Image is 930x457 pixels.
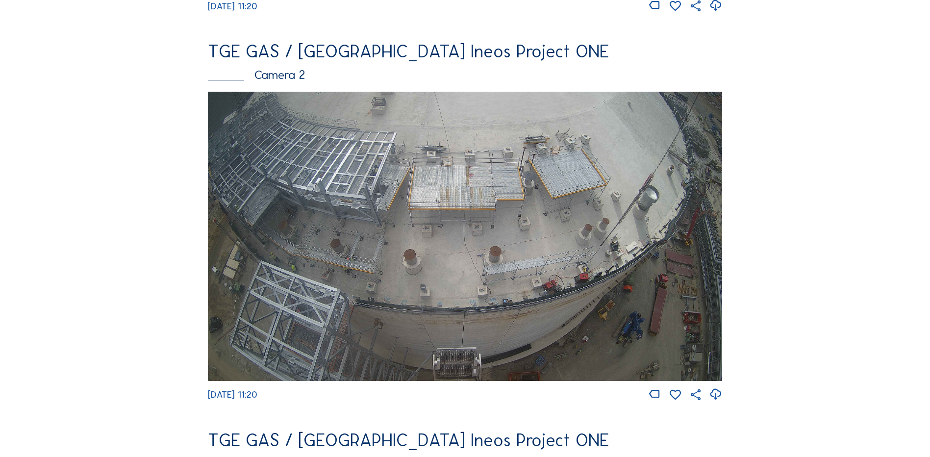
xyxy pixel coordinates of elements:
span: [DATE] 11:20 [208,389,257,400]
span: [DATE] 11:20 [208,1,257,12]
div: TGE GAS / [GEOGRAPHIC_DATA] Ineos Project ONE [208,43,722,60]
div: TGE GAS / [GEOGRAPHIC_DATA] Ineos Project ONE [208,432,722,449]
img: Image [208,92,722,381]
div: Camera 2 [208,69,722,81]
